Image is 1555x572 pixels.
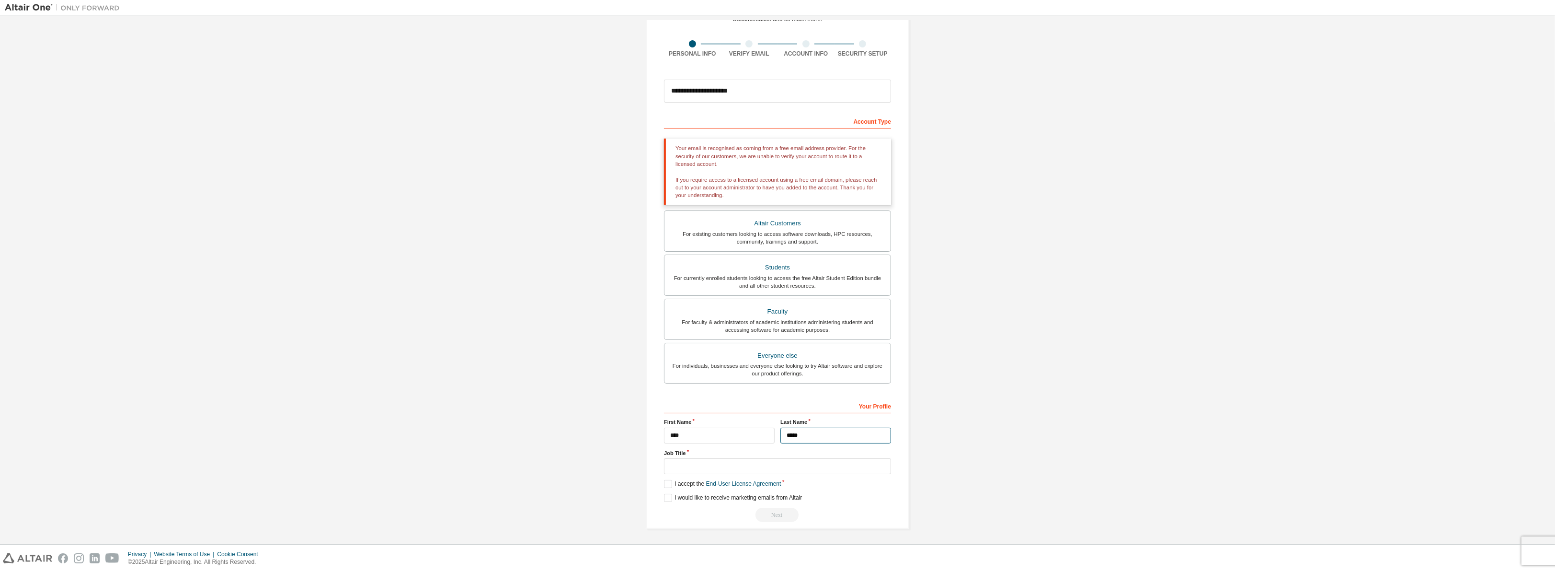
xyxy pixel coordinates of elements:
div: For faculty & administrators of academic institutions administering students and accessing softwa... [670,318,885,334]
div: Account Info [777,50,835,58]
img: instagram.svg [74,553,84,563]
label: First Name [664,418,775,426]
div: Fix issues to continue [664,508,891,522]
div: Account Type [664,113,891,128]
p: © 2025 Altair Engineering, Inc. All Rights Reserved. [128,558,264,566]
div: Cookie Consent [217,550,263,558]
div: Website Terms of Use [154,550,217,558]
label: I would like to receive marketing emails from Altair [664,494,802,502]
div: Security Setup [835,50,892,58]
label: I accept the [664,480,781,488]
div: Everyone else [670,349,885,362]
label: Last Name [780,418,891,426]
img: altair_logo.svg [3,553,52,563]
img: youtube.svg [105,553,119,563]
div: Faculty [670,305,885,318]
div: Students [670,261,885,274]
div: Verify Email [721,50,778,58]
img: linkedin.svg [90,553,100,563]
div: Personal Info [664,50,721,58]
div: Your email is recognised as coming from a free email address provider. For the security of our cu... [664,139,891,205]
img: Altair One [5,3,125,12]
div: For currently enrolled students looking to access the free Altair Student Edition bundle and all ... [670,274,885,290]
div: Your Profile [664,398,891,413]
a: End-User License Agreement [706,480,781,487]
div: For individuals, businesses and everyone else looking to try Altair software and explore our prod... [670,362,885,377]
div: For existing customers looking to access software downloads, HPC resources, community, trainings ... [670,230,885,245]
img: facebook.svg [58,553,68,563]
label: Job Title [664,449,891,457]
div: Privacy [128,550,154,558]
div: Altair Customers [670,217,885,230]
